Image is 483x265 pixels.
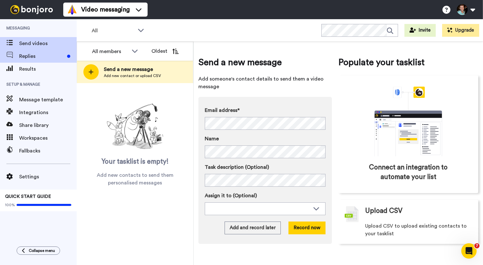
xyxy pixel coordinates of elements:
span: Workspaces [19,134,77,142]
button: Oldest [147,45,183,58]
span: Send a new message [198,56,332,69]
img: csv-grey.png [345,206,359,222]
div: animation [360,87,456,156]
span: QUICK START GUIDE [5,194,51,199]
span: Settings [19,173,77,181]
img: ready-set-action.png [103,101,167,152]
span: Send a new message [104,66,161,73]
span: Add new contact or upload CSV [104,73,161,78]
iframe: Intercom live chat [461,243,477,259]
span: Replies [19,52,65,60]
span: Connect an integration to automate your list [365,163,451,182]
span: All [92,27,134,35]
label: Assign it to (Optional) [205,192,326,199]
span: Results [19,65,77,73]
img: vm-color.svg [67,4,77,15]
button: Add and record later [225,222,281,234]
span: Integrations [19,109,77,116]
span: Fallbacks [19,147,77,155]
span: Add someone's contact details to send them a video message [198,75,332,90]
label: Task description (Optional) [205,163,326,171]
span: Share library [19,121,77,129]
button: Upgrade [442,24,479,37]
span: 100% [5,202,15,207]
img: bj-logo-header-white.svg [8,5,56,14]
span: Message template [19,96,77,104]
label: Email address* [205,106,326,114]
span: Video messaging [81,5,130,14]
span: Name [205,135,219,143]
span: Add new contacts to send them personalised messages [86,171,184,187]
span: Populate your tasklist [338,56,478,69]
span: Collapse menu [29,248,55,253]
button: Collapse menu [17,246,60,255]
span: Upload CSV [365,206,402,216]
span: Your tasklist is empty! [102,157,169,167]
span: 7 [474,243,479,248]
div: All members [92,48,128,55]
button: Record now [288,222,326,234]
span: Send videos [19,40,77,47]
button: Invite [404,24,436,37]
span: Upload CSV to upload existing contacts to your tasklist [365,222,472,238]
